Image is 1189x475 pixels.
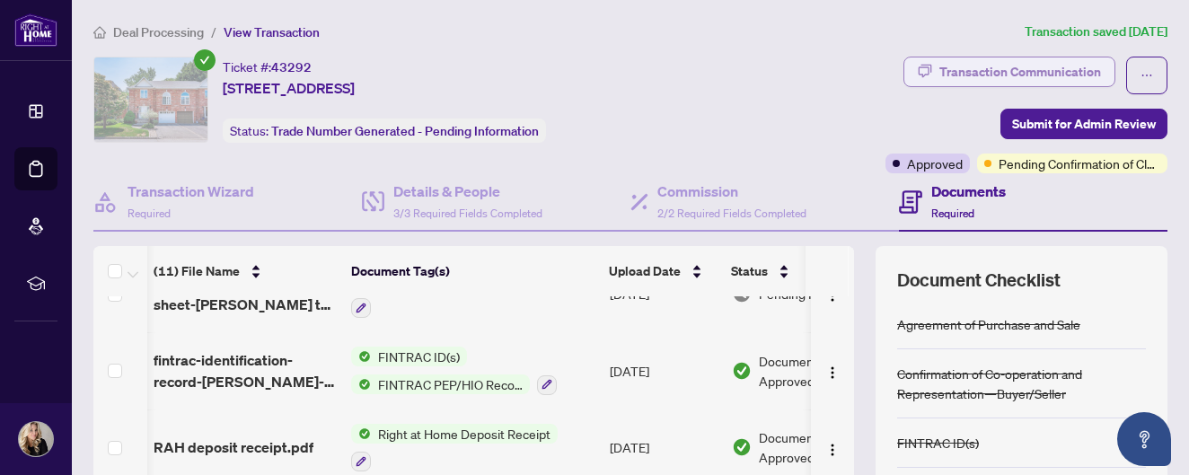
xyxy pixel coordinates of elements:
span: Required [128,207,171,220]
span: Document Approved [759,427,870,467]
span: Approved [907,154,963,173]
div: FINTRAC ID(s) [897,433,979,453]
span: fintrac-identification-record-[PERSON_NAME]-j-kurpershoek-20250806-133011.pdf [154,349,337,392]
button: Status IconFINTRAC ID(s)Status IconFINTRAC PEP/HIO Record [351,347,557,395]
button: Transaction Communication [903,57,1115,87]
span: RAH deposit receipt.pdf [154,436,313,458]
span: FINTRAC ID(s) [371,347,467,366]
button: Status IconRight at Home Deposit Receipt [351,424,558,472]
h4: Details & People [393,180,542,202]
li: / [211,22,216,42]
article: Transaction saved [DATE] [1025,22,1167,42]
span: 3/3 Required Fields Completed [393,207,542,220]
div: Ticket #: [223,57,312,77]
span: check-circle [194,49,216,71]
td: [DATE] [603,332,725,409]
th: Status [724,246,876,296]
span: Document Checklist [897,268,1061,293]
img: logo [14,13,57,47]
div: Confirmation of Co-operation and Representation—Buyer/Seller [897,364,1146,403]
img: Logo [825,365,840,380]
span: Status [731,261,768,281]
th: Document Tag(s) [344,246,602,296]
button: Logo [818,433,847,462]
span: home [93,26,106,39]
h4: Documents [931,180,1006,202]
img: Status Icon [351,347,371,366]
img: Document Status [732,361,752,381]
span: Upload Date [609,261,681,281]
span: Deal Processing [113,24,204,40]
img: Logo [825,443,840,457]
img: Document Status [732,437,752,457]
div: Agreement of Purchase and Sale [897,314,1080,334]
span: FINTRAC PEP/HIO Record [371,374,530,394]
button: Logo [818,356,847,385]
span: Required [931,207,974,220]
span: Submit for Admin Review [1012,110,1156,138]
span: 2/2 Required Fields Completed [657,207,806,220]
span: Trade Number Generated - Pending Information [271,123,539,139]
span: View Transaction [224,24,320,40]
img: Status Icon [351,424,371,444]
th: Upload Date [602,246,724,296]
span: 43292 [271,59,312,75]
span: (11) File Name [154,261,240,281]
div: Status: [223,119,546,143]
span: Right at Home Deposit Receipt [371,424,558,444]
span: [STREET_ADDRESS] [223,77,355,99]
img: Status Icon [351,374,371,394]
div: Transaction Communication [939,57,1101,86]
h4: Transaction Wizard [128,180,254,202]
th: (11) File Name [146,246,344,296]
button: Open asap [1117,412,1171,466]
img: Logo [825,288,840,303]
span: Pending Confirmation of Closing [999,154,1160,173]
span: Document Approved [759,351,870,391]
h4: Commission [657,180,806,202]
img: Profile Icon [19,422,53,456]
span: ellipsis [1141,69,1153,82]
img: IMG-W12259685_1.jpg [94,57,207,142]
button: Submit for Admin Review [1000,109,1167,139]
